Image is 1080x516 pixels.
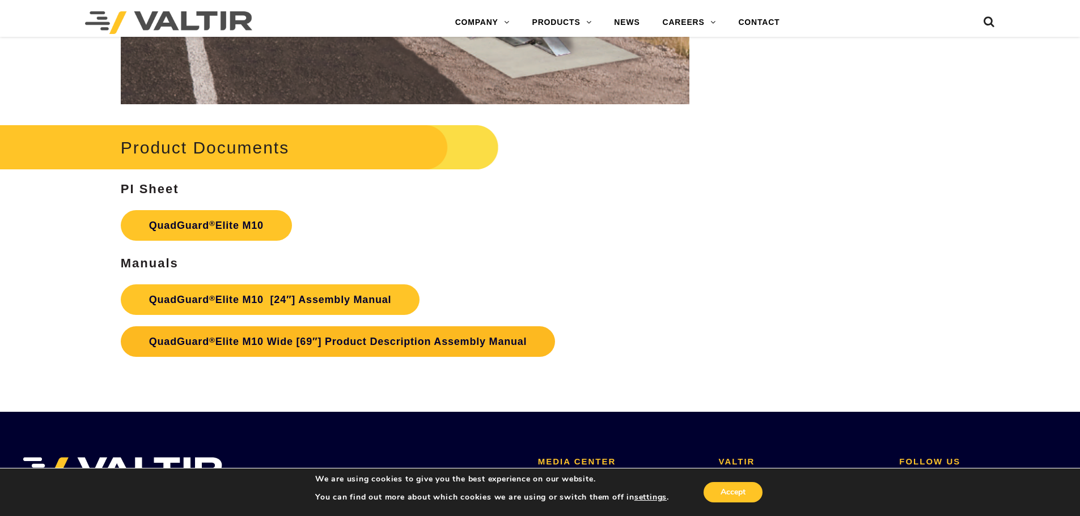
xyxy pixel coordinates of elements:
strong: PI Sheet [121,182,179,196]
sup: ® [209,219,215,228]
button: settings [634,492,667,502]
p: We are using cookies to give you the best experience on our website. [315,474,669,484]
a: CONTACT [727,11,791,34]
a: QuadGuard®Elite M10 Wide [69″] Product Description Assembly Manual [121,326,556,357]
img: VALTIR [17,457,223,485]
a: COMPANY [444,11,521,34]
img: Valtir [85,11,252,34]
a: PRODUCTS [521,11,603,34]
a: NEWS [603,11,651,34]
a: QuadGuard®Elite M10 [24″] Assembly Manual [121,284,420,315]
sup: ® [209,294,215,302]
h2: VALTIR [719,457,883,467]
p: You can find out more about which cookies we are using or switch them off in . [315,492,669,502]
h2: MEDIA CENTER [538,457,702,467]
a: CAREERS [651,11,727,34]
h2: FOLLOW US [899,457,1063,467]
strong: Manuals [121,256,179,270]
a: QuadGuard®Elite M10 [121,210,292,241]
sup: ® [209,336,215,344]
button: Accept [704,482,763,502]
